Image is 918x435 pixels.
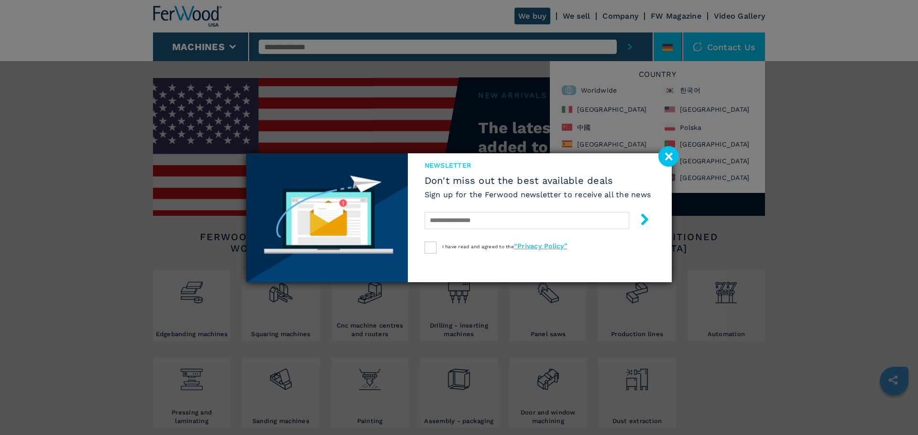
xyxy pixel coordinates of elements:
[425,160,651,170] span: newsletter
[629,210,651,232] button: submit-button
[425,189,651,200] h6: Sign up for the Ferwood newsletter to receive all the news
[442,244,568,249] span: I have read and agreed to the
[246,153,408,282] img: Newsletter image
[514,242,568,250] a: “Privacy Policy”
[425,175,651,186] span: Don't miss out the best available deals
